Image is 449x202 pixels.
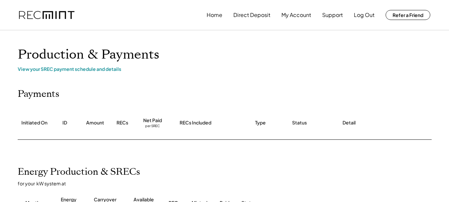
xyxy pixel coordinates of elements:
[322,8,343,22] button: Support
[18,180,438,186] div: for your kW system at
[21,119,47,126] div: Initiated On
[386,10,430,20] button: Refer a Friend
[62,119,67,126] div: ID
[86,119,104,126] div: Amount
[233,8,270,22] button: Direct Deposit
[207,8,222,22] button: Home
[117,119,128,126] div: RECs
[18,47,432,63] h1: Production & Payments
[19,11,74,19] img: recmint-logotype%403x.png
[343,119,356,126] div: Detail
[145,124,160,129] div: per SREC
[143,117,162,124] div: Net Paid
[292,119,307,126] div: Status
[18,66,432,72] div: View your SREC payment schedule and details
[255,119,266,126] div: Type
[281,8,311,22] button: My Account
[18,89,59,100] h2: Payments
[18,166,140,178] h2: Energy Production & SRECs
[354,8,375,22] button: Log Out
[180,119,211,126] div: RECs Included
